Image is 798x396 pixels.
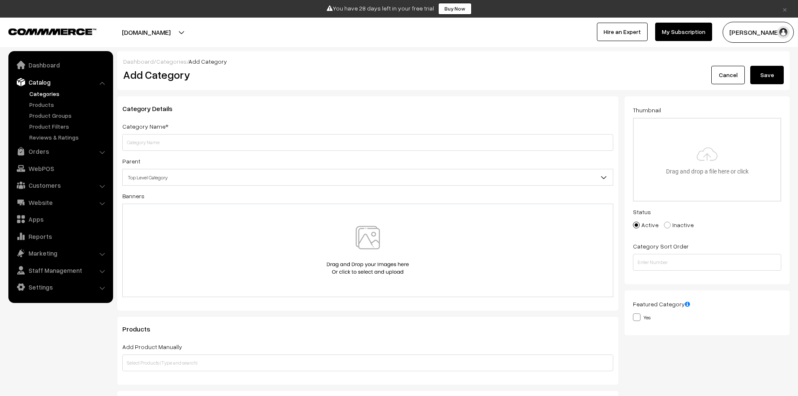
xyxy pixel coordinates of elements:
label: Parent [122,157,140,166]
label: Active [633,220,659,229]
img: user [777,26,790,39]
span: Add Category [189,58,227,65]
div: You have 28 days left in your free trial [3,3,795,15]
a: Dashboard [123,58,154,65]
a: Apps [10,212,110,227]
button: [PERSON_NAME] [723,22,794,43]
label: Category Name* [122,122,168,131]
div: / / [123,57,784,66]
a: Dashboard [10,57,110,72]
a: Reviews & Ratings [27,133,110,142]
input: Select Products (Type and search) [122,355,613,371]
a: My Subscription [655,23,712,41]
a: Products [27,100,110,109]
button: [DOMAIN_NAME] [93,22,200,43]
a: Marketing [10,246,110,261]
a: Categories [156,58,187,65]
h2: Add Category [123,68,615,81]
a: Buy Now [438,3,472,15]
a: COMMMERCE [8,26,82,36]
input: Enter Number [633,254,781,271]
a: Orders [10,144,110,159]
label: Status [633,207,651,216]
a: Reports [10,229,110,244]
a: Customers [10,178,110,193]
label: Add Product Manually [122,342,182,351]
a: WebPOS [10,161,110,176]
button: Save [750,66,784,84]
a: Staff Management [10,263,110,278]
span: Products [122,325,160,333]
a: Product Filters [27,122,110,131]
a: Cancel [711,66,745,84]
label: Featured Category [633,300,690,308]
label: Category Sort Order [633,242,689,251]
a: Categories [27,89,110,98]
a: Hire an Expert [597,23,648,41]
label: Thumbnail [633,106,661,114]
a: Product Groups [27,111,110,120]
span: Category Details [122,104,183,113]
span: Top Level Category [122,169,613,186]
label: Yes [633,313,651,321]
a: × [779,4,790,14]
img: COMMMERCE [8,28,96,35]
a: Catalog [10,75,110,90]
label: Inactive [664,220,694,229]
label: Banners [122,192,145,200]
span: Top Level Category [123,170,613,185]
a: Website [10,195,110,210]
input: Category Name [122,134,613,151]
a: Settings [10,280,110,295]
